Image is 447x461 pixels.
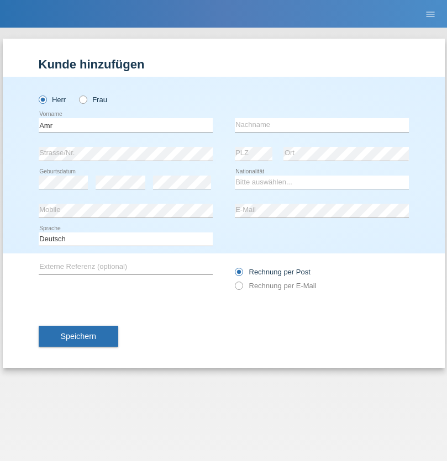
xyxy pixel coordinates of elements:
[61,332,96,341] span: Speichern
[39,96,66,104] label: Herr
[235,268,242,282] input: Rechnung per Post
[39,326,118,347] button: Speichern
[419,10,441,17] a: menu
[39,57,409,71] h1: Kunde hinzufügen
[425,9,436,20] i: menu
[79,96,107,104] label: Frau
[39,96,46,103] input: Herr
[235,268,311,276] label: Rechnung per Post
[235,282,317,290] label: Rechnung per E-Mail
[79,96,86,103] input: Frau
[235,282,242,295] input: Rechnung per E-Mail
